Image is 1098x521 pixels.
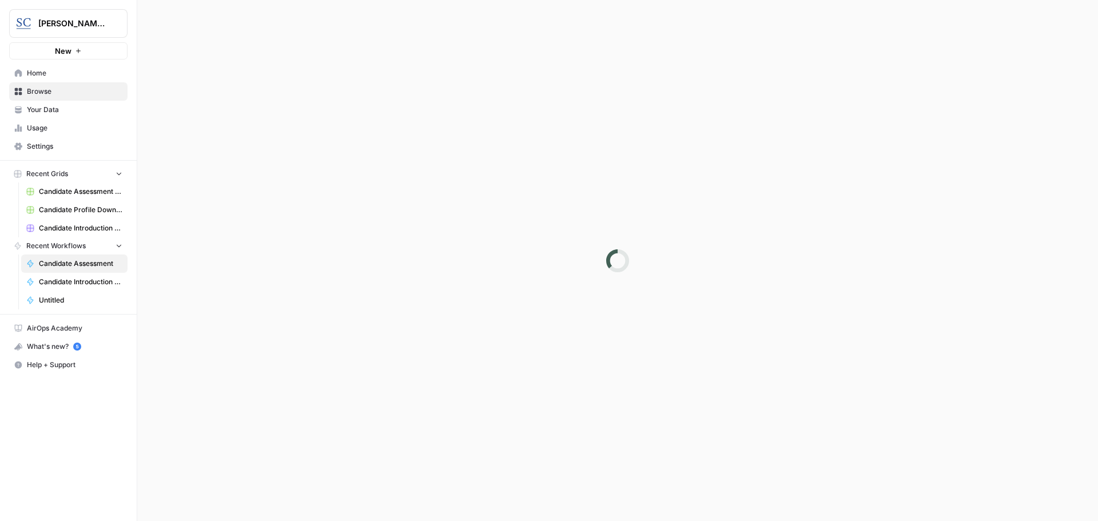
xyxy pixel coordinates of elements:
[9,356,128,374] button: Help + Support
[21,219,128,237] a: Candidate Introduction Download Sheet
[9,82,128,101] a: Browse
[21,182,128,201] a: Candidate Assessment Download Sheet
[27,68,122,78] span: Home
[39,258,122,269] span: Candidate Assessment
[27,105,122,115] span: Your Data
[21,291,128,309] a: Untitled
[55,45,71,57] span: New
[21,201,128,219] a: Candidate Profile Download Sheet
[10,338,127,355] div: What's new?
[9,64,128,82] a: Home
[27,123,122,133] span: Usage
[27,86,122,97] span: Browse
[39,277,122,287] span: Candidate Introduction and Profile
[39,186,122,197] span: Candidate Assessment Download Sheet
[75,344,78,349] text: 5
[9,165,128,182] button: Recent Grids
[9,337,128,356] button: What's new? 5
[26,241,86,251] span: Recent Workflows
[39,205,122,215] span: Candidate Profile Download Sheet
[27,360,122,370] span: Help + Support
[9,237,128,254] button: Recent Workflows
[21,273,128,291] a: Candidate Introduction and Profile
[38,18,108,29] span: [PERSON_NAME] [GEOGRAPHIC_DATA]
[9,119,128,137] a: Usage
[39,295,122,305] span: Untitled
[9,42,128,59] button: New
[9,319,128,337] a: AirOps Academy
[73,343,81,351] a: 5
[9,9,128,38] button: Workspace: Stanton Chase Nashville
[13,13,34,34] img: Stanton Chase Nashville Logo
[39,223,122,233] span: Candidate Introduction Download Sheet
[21,254,128,273] a: Candidate Assessment
[27,323,122,333] span: AirOps Academy
[9,101,128,119] a: Your Data
[26,169,68,179] span: Recent Grids
[9,137,128,156] a: Settings
[27,141,122,152] span: Settings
